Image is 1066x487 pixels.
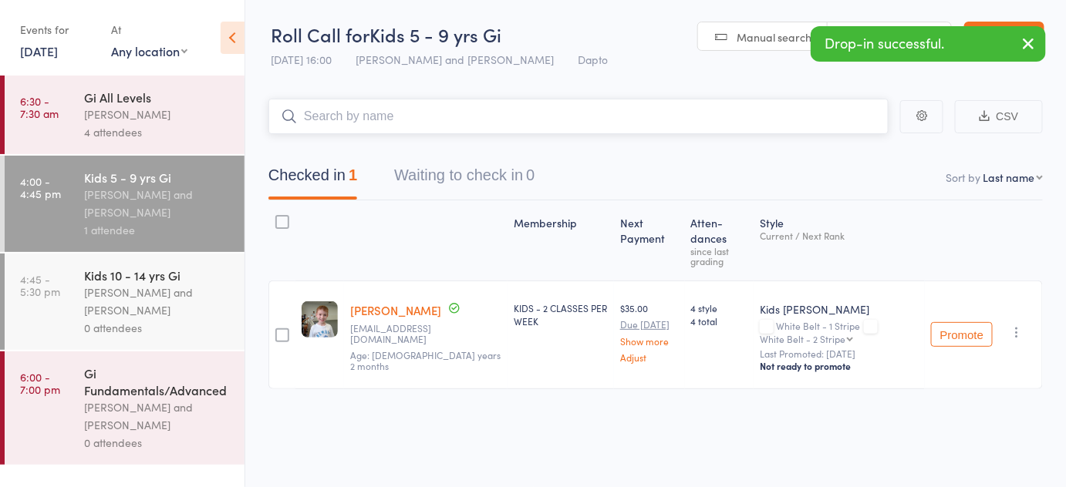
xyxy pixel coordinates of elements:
[84,398,231,434] div: [PERSON_NAME] and [PERSON_NAME]
[508,207,614,274] div: Membership
[84,221,231,239] div: 1 attendee
[111,17,187,42] div: At
[349,166,357,183] div: 1
[760,301,919,317] div: Kids [PERSON_NAME]
[268,159,357,200] button: Checked in1
[84,89,231,106] div: Gi All Levels
[84,434,231,452] div: 0 attendees
[620,352,679,362] a: Adjust
[931,322,993,347] button: Promote
[691,301,748,314] span: 4 style
[760,360,919,372] div: Not ready to promote
[350,302,441,318] a: [PERSON_NAME]
[369,22,501,47] span: Kids 5 - 9 yrs Gi
[84,364,231,398] div: Gi Fundamentals/Advanced
[302,301,338,338] img: image1747032674.png
[268,99,889,134] input: Search by name
[84,169,231,186] div: Kids 5 - 9 yrs Gi
[737,29,811,45] span: Manual search
[271,22,369,47] span: Roll Call for
[84,106,231,123] div: [PERSON_NAME]
[20,175,61,200] time: 4:00 - 4:45 pm
[691,314,748,327] span: 4 total
[20,95,59,119] time: 6:30 - 7:30 am
[964,22,1044,52] a: Exit roll call
[754,207,925,274] div: Style
[350,348,501,372] span: Age: [DEMOGRAPHIC_DATA] years 2 months
[514,301,608,327] div: KIDS - 2 CLASSES PER WEEK
[111,42,187,59] div: Any location
[84,319,231,337] div: 0 attendees
[394,159,535,200] button: Waiting to check in0
[84,123,231,141] div: 4 attendees
[84,186,231,221] div: [PERSON_NAME] and [PERSON_NAME]
[760,230,919,240] div: Current / Next Rank
[620,301,679,362] div: $35.00
[5,156,245,252] a: 4:00 -4:45 pmKids 5 - 9 yrs Gi[PERSON_NAME] and [PERSON_NAME]1 attendee
[760,348,919,359] small: Last Promoted: [DATE]
[955,100,1043,133] button: CSV
[620,336,679,346] a: Show more
[946,170,980,185] label: Sort by
[5,254,245,350] a: 4:45 -5:30 pmKids 10 - 14 yrs Gi[PERSON_NAME] and [PERSON_NAME]0 attendees
[685,207,754,274] div: Atten­dances
[84,267,231,284] div: Kids 10 - 14 yrs Gi
[271,52,332,67] span: [DATE] 16:00
[20,42,58,59] a: [DATE]
[760,321,919,344] div: White Belt - 1 Stripe
[614,207,685,274] div: Next Payment
[811,26,1046,62] div: Drop-in successful.
[578,52,608,67] span: Dapto
[20,371,60,395] time: 6:00 - 7:00 pm
[84,284,231,319] div: [PERSON_NAME] and [PERSON_NAME]
[620,319,679,330] small: Due [DATE]
[5,76,245,154] a: 6:30 -7:30 amGi All Levels[PERSON_NAME]4 attendees
[983,170,1035,185] div: Last name
[691,246,748,266] div: since last grading
[5,351,245,465] a: 6:00 -7:00 pmGi Fundamentals/Advanced[PERSON_NAME] and [PERSON_NAME]0 attendees
[356,52,554,67] span: [PERSON_NAME] and [PERSON_NAME]
[20,273,60,297] time: 4:45 - 5:30 pm
[350,323,501,345] small: jaymarc24@hotmail.com
[526,166,535,183] div: 0
[760,334,845,344] div: White Belt - 2 Stripe
[20,17,96,42] div: Events for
